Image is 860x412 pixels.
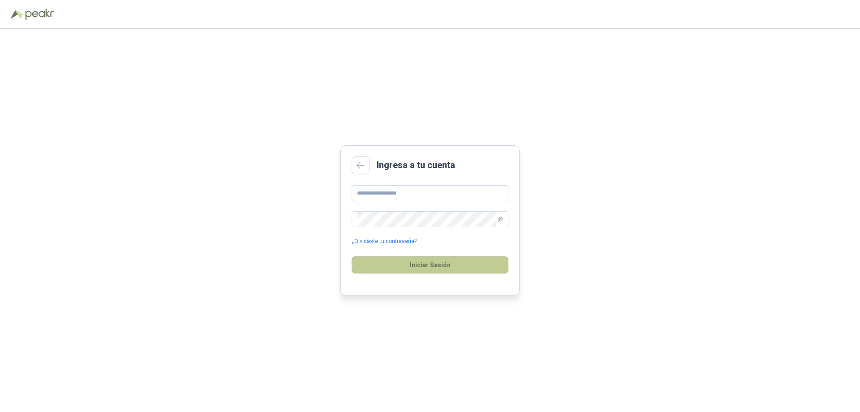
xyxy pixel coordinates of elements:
[352,237,417,246] a: ¿Olvidaste tu contraseña?
[352,256,508,273] button: Iniciar Sesión
[11,10,23,19] img: Logo
[25,9,54,20] img: Peakr
[377,158,455,172] h2: Ingresa a tu cuenta
[498,217,503,222] span: eye-invisible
